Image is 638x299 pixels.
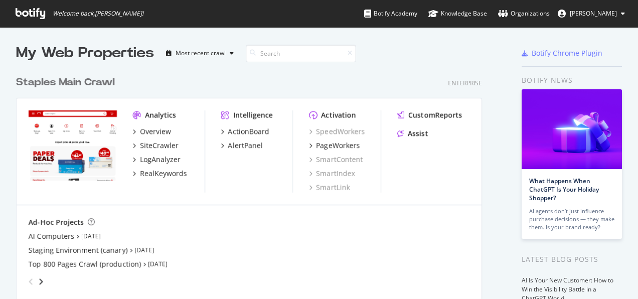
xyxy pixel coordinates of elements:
a: SiteCrawler [133,140,179,151]
a: ActionBoard [221,126,269,136]
a: Staples Main Crawl [16,75,119,90]
div: My Web Properties [16,43,154,63]
div: Botify news [522,75,622,86]
div: Analytics [145,110,176,120]
div: grid [16,63,490,299]
div: Ad-Hoc Projects [29,217,84,227]
a: CustomReports [397,110,462,120]
a: AI Computers [29,231,74,241]
a: [DATE] [134,246,154,254]
div: LogAnalyzer [140,155,181,165]
div: Enterprise [448,79,482,87]
a: SmartIndex [309,169,355,179]
div: angle-left [25,273,38,289]
a: Overview [133,126,171,136]
div: Most recent crawl [176,50,226,56]
div: Activation [321,110,356,120]
div: CustomReports [408,110,462,120]
button: Most recent crawl [162,45,238,61]
div: Botify Academy [364,9,417,19]
div: SiteCrawler [140,140,179,151]
a: Staging Environment (canary) [29,245,127,255]
span: Welcome back, [PERSON_NAME] ! [53,10,143,18]
div: Knowledge Base [428,9,487,19]
a: RealKeywords [133,169,187,179]
a: LogAnalyzer [133,155,181,165]
a: PageWorkers [309,140,360,151]
a: SpeedWorkers [309,126,365,136]
div: Overview [140,126,171,136]
a: Assist [397,128,428,138]
a: What Happens When ChatGPT Is Your Holiday Shopper? [529,177,599,202]
div: Latest Blog Posts [522,254,622,265]
div: Organizations [498,9,550,19]
a: SmartLink [309,183,350,193]
div: Assist [408,128,428,138]
div: PageWorkers [316,140,360,151]
a: AlertPanel [221,140,263,151]
div: Botify Chrome Plugin [532,48,602,58]
input: Search [246,45,356,62]
div: AI agents don’t just influence purchase decisions — they make them. Is your brand ready? [529,207,614,231]
button: [PERSON_NAME] [550,6,633,22]
div: ActionBoard [228,126,269,136]
div: RealKeywords [140,169,187,179]
a: SmartContent [309,155,363,165]
a: [DATE] [148,260,168,268]
img: What Happens When ChatGPT Is Your Holiday Shopper? [522,89,622,169]
span: Jeffrey Iwanicki [570,9,617,18]
img: staples.com [29,110,117,181]
div: angle-right [38,276,45,286]
a: Botify Chrome Plugin [522,48,602,58]
a: Top 800 Pages Crawl (production) [29,259,141,269]
div: Staples Main Crawl [16,75,115,90]
div: Intelligence [233,110,273,120]
div: AlertPanel [228,140,263,151]
a: [DATE] [81,232,101,240]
